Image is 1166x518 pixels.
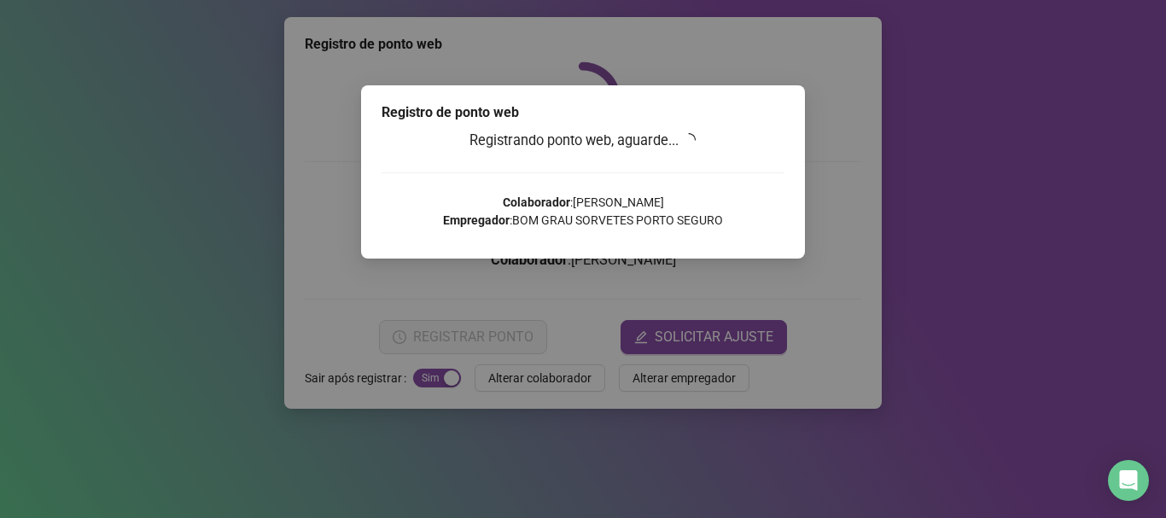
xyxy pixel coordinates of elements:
div: Registro de ponto web [382,102,784,123]
div: Open Intercom Messenger [1108,460,1149,501]
strong: Empregador [443,213,510,227]
strong: Colaborador [503,195,570,209]
span: loading [682,133,696,147]
p: : [PERSON_NAME] : BOM GRAU SORVETES PORTO SEGURO [382,194,784,230]
h3: Registrando ponto web, aguarde... [382,130,784,152]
